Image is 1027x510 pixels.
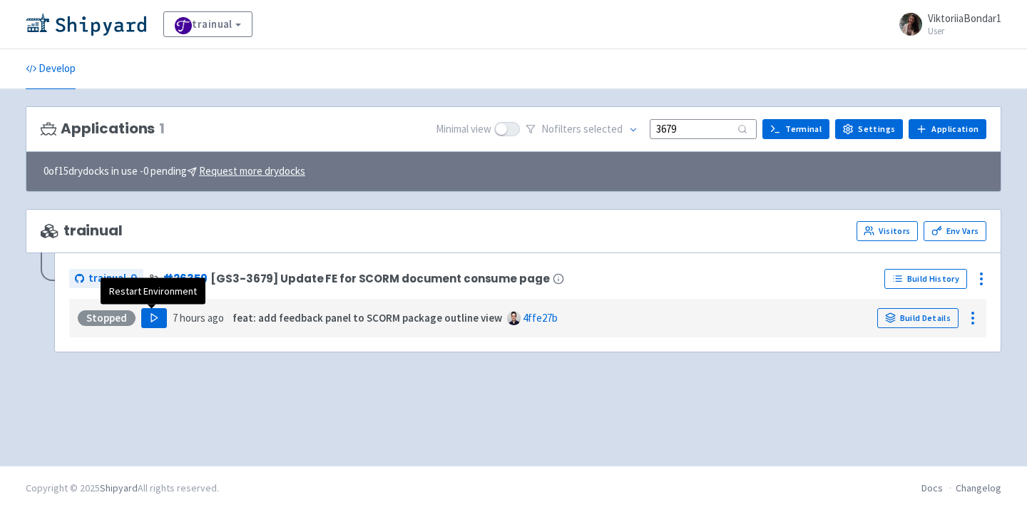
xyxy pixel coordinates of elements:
[26,13,146,36] img: Shipyard logo
[877,308,959,328] a: Build Details
[41,223,123,239] span: trainual
[44,163,305,180] span: 0 of 15 drydocks in use - 0 pending
[650,119,757,138] input: Search...
[69,269,143,288] a: trainual
[78,310,136,326] div: Stopped
[26,481,219,496] div: Copyright © 2025 All rights reserved.
[924,221,986,241] a: Env Vars
[583,122,623,136] span: selected
[163,271,208,286] a: #26359
[884,269,967,289] a: Build History
[163,11,252,37] a: trainual
[835,119,903,139] a: Settings
[141,308,167,328] button: Play
[436,121,491,138] span: Minimal view
[41,121,165,137] h3: Applications
[88,270,126,287] span: trainual
[199,164,305,178] u: Request more drydocks
[762,119,829,139] a: Terminal
[523,311,558,325] a: 4ffe27b
[928,26,1001,36] small: User
[891,13,1001,36] a: ViktoriiaBondar1 User
[956,481,1001,494] a: Changelog
[210,272,549,285] span: [GS3-3679] Update FE for SCORM document consume page
[909,119,986,139] a: Application
[857,221,918,241] a: Visitors
[233,311,502,325] strong: feat: add feedback panel to SCORM package outline view
[26,49,76,89] a: Develop
[173,311,224,325] time: 7 hours ago
[541,121,623,138] span: No filter s
[928,11,1001,25] span: ViktoriiaBondar1
[159,121,165,137] span: 1
[921,481,943,494] a: Docs
[100,481,138,494] a: Shipyard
